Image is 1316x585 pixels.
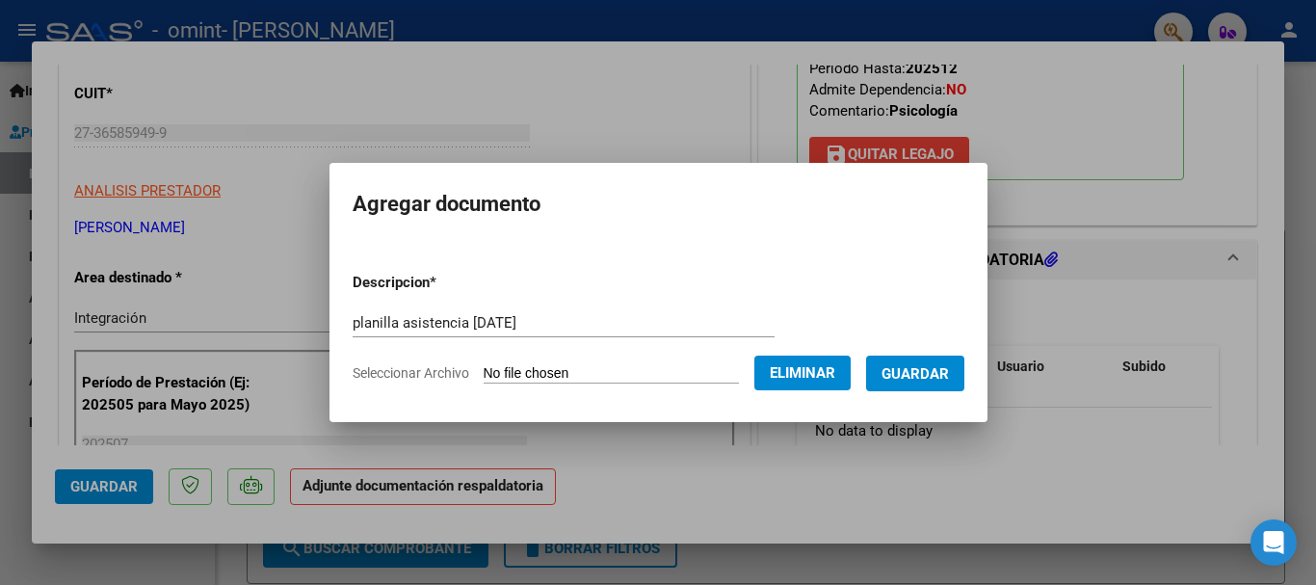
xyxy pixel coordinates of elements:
[353,365,469,381] span: Seleccionar Archivo
[353,272,537,294] p: Descripcion
[353,186,964,223] h2: Agregar documento
[770,364,835,382] span: Eliminar
[1250,519,1297,566] div: Open Intercom Messenger
[754,356,851,390] button: Eliminar
[882,365,949,383] span: Guardar
[866,356,964,391] button: Guardar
